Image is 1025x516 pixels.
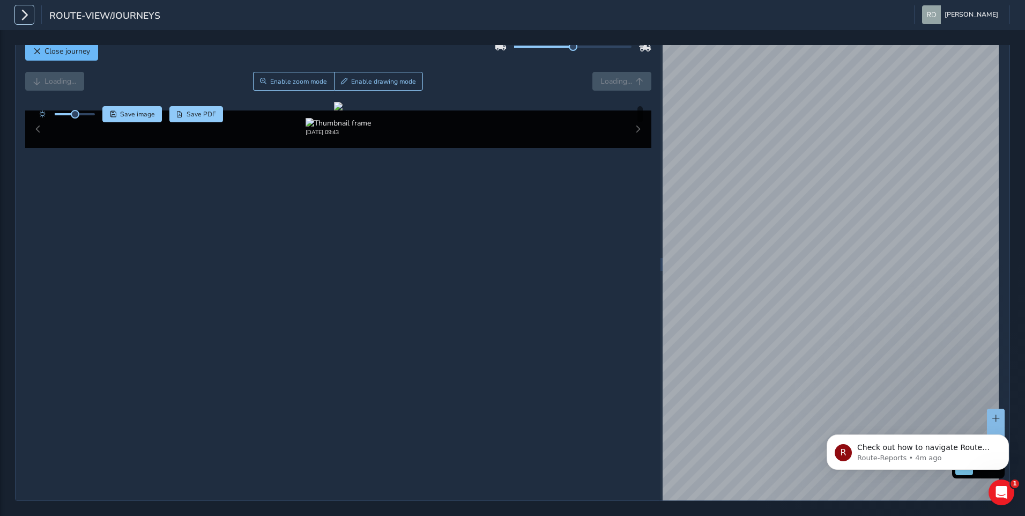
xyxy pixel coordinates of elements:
span: [PERSON_NAME] [945,5,998,24]
span: Save image [120,110,155,119]
iframe: Intercom notifications message [811,412,1025,487]
button: Draw [334,72,424,91]
span: 1 [1011,480,1019,488]
span: Enable zoom mode [270,77,327,86]
button: [PERSON_NAME] [922,5,1002,24]
span: route-view/journeys [49,9,160,24]
button: Close journey [25,42,98,61]
iframe: Intercom live chat [989,480,1014,505]
div: [DATE] 09:43 [306,128,371,136]
button: Zoom [253,72,334,91]
button: PDF [169,106,224,122]
span: Close journey [44,46,90,56]
span: Save PDF [187,110,216,119]
button: Save [102,106,162,122]
img: diamond-layout [922,5,941,24]
span: Enable drawing mode [351,77,416,86]
img: Thumbnail frame [306,118,371,128]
